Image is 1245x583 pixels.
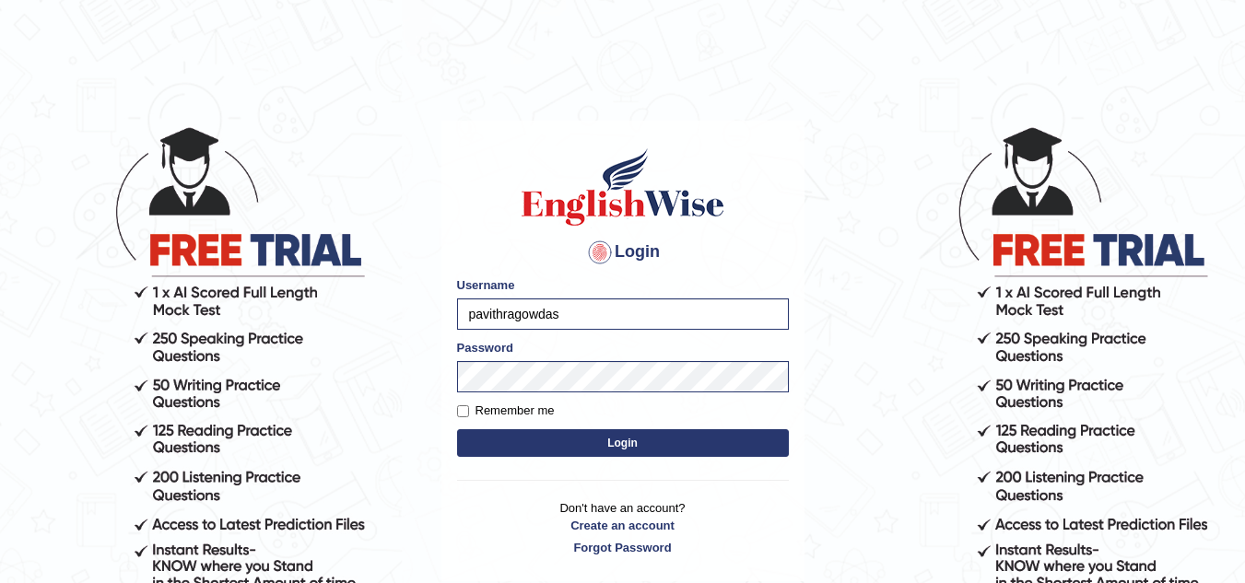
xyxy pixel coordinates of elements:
[457,499,789,556] p: Don't have an account?
[457,539,789,556] a: Forgot Password
[518,146,728,228] img: Logo of English Wise sign in for intelligent practice with AI
[457,276,515,294] label: Username
[457,238,789,267] h4: Login
[457,402,555,420] label: Remember me
[457,517,789,534] a: Create an account
[457,339,513,356] label: Password
[457,429,789,457] button: Login
[457,405,469,417] input: Remember me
